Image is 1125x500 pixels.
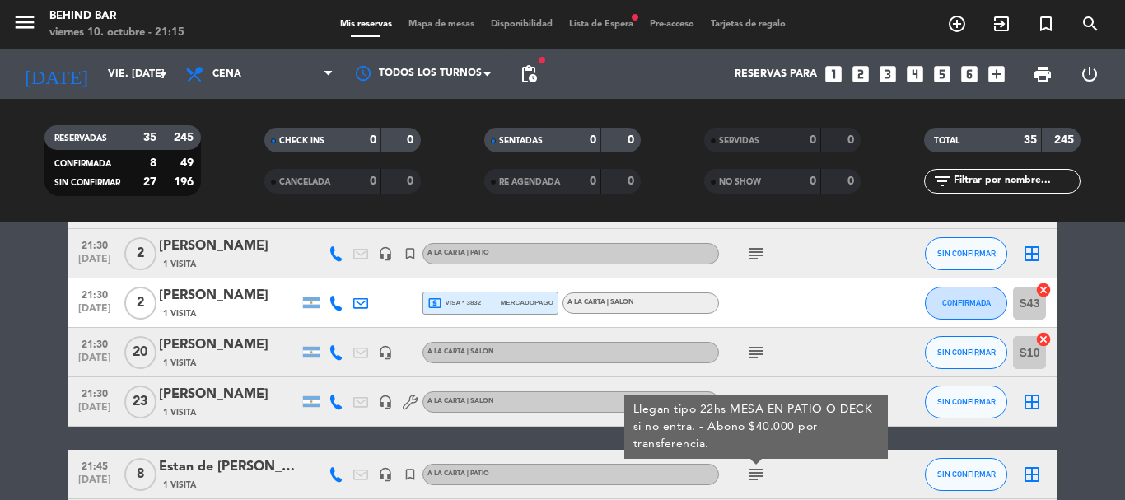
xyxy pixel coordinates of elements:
[1080,64,1099,84] i: power_settings_new
[124,237,156,270] span: 2
[74,235,115,254] span: 21:30
[150,157,156,169] strong: 8
[174,176,197,188] strong: 196
[925,287,1007,320] button: CONFIRMADA
[1022,465,1042,484] i: border_all
[378,467,393,482] i: headset_mic
[1035,282,1052,298] i: cancel
[400,20,483,29] span: Mapa de mesas
[934,137,959,145] span: TOTAL
[163,357,196,370] span: 1 Visita
[159,384,299,405] div: [PERSON_NAME]
[153,64,173,84] i: arrow_drop_down
[810,134,816,146] strong: 0
[561,20,642,29] span: Lista de Espera
[719,178,761,186] span: NO SHOW
[378,395,393,409] i: headset_mic
[403,246,418,261] i: turned_in_not
[823,63,844,85] i: looks_one
[74,353,115,371] span: [DATE]
[163,406,196,419] span: 1 Visita
[937,470,996,479] span: SIN CONFIRMAR
[925,458,1007,491] button: SIN CONFIRMAR
[378,246,393,261] i: headset_mic
[499,178,560,186] span: RE AGENDADA
[12,10,37,40] button: menu
[719,137,759,145] span: SERVIDAS
[12,56,100,92] i: [DATE]
[590,175,596,187] strong: 0
[163,307,196,320] span: 1 Visita
[847,175,857,187] strong: 0
[1035,331,1052,348] i: cancel
[937,249,996,258] span: SIN CONFIRMAR
[567,299,634,306] span: A LA CARTA | SALON
[407,175,417,187] strong: 0
[630,12,640,22] span: fiber_manual_record
[124,287,156,320] span: 2
[427,296,442,311] i: local_atm
[483,20,561,29] span: Disponibilidad
[74,402,115,421] span: [DATE]
[519,64,539,84] span: pending_actions
[937,348,996,357] span: SIN CONFIRMAR
[947,14,967,34] i: add_circle_outline
[74,303,115,322] span: [DATE]
[1033,64,1053,84] span: print
[74,383,115,402] span: 21:30
[746,392,766,412] i: subject
[931,63,953,85] i: looks_5
[12,10,37,35] i: menu
[212,68,241,80] span: Cena
[1036,14,1056,34] i: turned_in_not
[427,348,494,355] span: A LA CARTA | SALON
[501,297,553,308] span: mercadopago
[628,134,637,146] strong: 0
[925,386,1007,418] button: SIN CONFIRMAR
[427,470,489,477] span: A LA CARTA | PATIO
[174,132,197,143] strong: 245
[163,479,196,492] span: 1 Visita
[159,285,299,306] div: [PERSON_NAME]
[628,175,637,187] strong: 0
[1081,14,1100,34] i: search
[952,172,1080,190] input: Filtrar por nombre...
[54,134,107,143] span: RESERVADAS
[279,178,330,186] span: CANCELADA
[847,134,857,146] strong: 0
[1022,392,1042,412] i: border_all
[159,236,299,257] div: [PERSON_NAME]
[633,401,880,453] div: Llegan tipo 22hs MESA EN PATIO O DECK si no entra. - Abono $40.000 por transferencia.
[74,474,115,493] span: [DATE]
[370,134,376,146] strong: 0
[959,63,980,85] i: looks_6
[407,134,417,146] strong: 0
[735,68,817,80] span: Reservas para
[937,397,996,406] span: SIN CONFIRMAR
[159,334,299,356] div: [PERSON_NAME]
[427,296,481,311] span: visa * 3832
[703,20,794,29] span: Tarjetas de regalo
[499,137,543,145] span: SENTADAS
[992,14,1011,34] i: exit_to_app
[925,237,1007,270] button: SIN CONFIRMAR
[590,134,596,146] strong: 0
[746,465,766,484] i: subject
[74,334,115,353] span: 21:30
[1054,134,1077,146] strong: 245
[1066,49,1113,99] div: LOG OUT
[163,258,196,271] span: 1 Visita
[143,132,156,143] strong: 35
[877,63,899,85] i: looks_3
[49,25,184,41] div: viernes 10. octubre - 21:15
[904,63,926,85] i: looks_4
[124,458,156,491] span: 8
[1024,134,1037,146] strong: 35
[370,175,376,187] strong: 0
[124,386,156,418] span: 23
[74,284,115,303] span: 21:30
[850,63,871,85] i: looks_two
[143,176,156,188] strong: 27
[925,336,1007,369] button: SIN CONFIRMAR
[124,336,156,369] span: 20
